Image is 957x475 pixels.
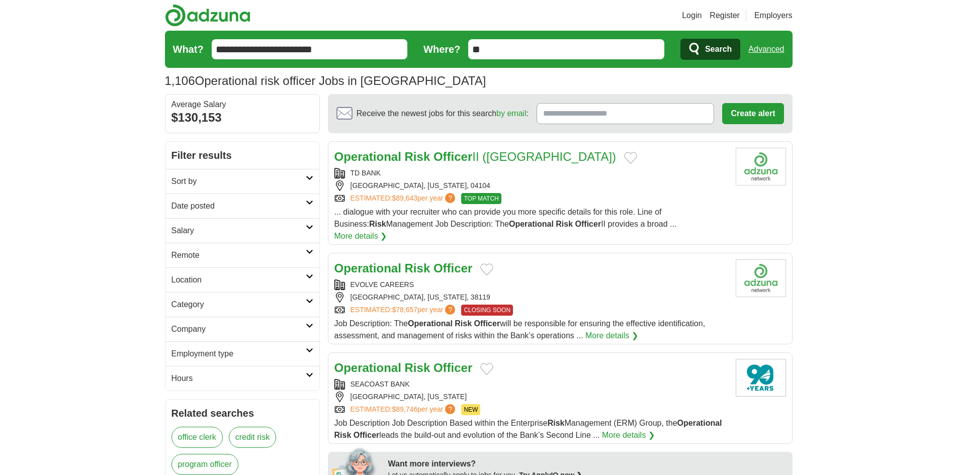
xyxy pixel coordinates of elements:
[171,274,306,286] h2: Location
[334,150,617,163] a: Operational Risk OfficerII ([GEOGRAPHIC_DATA])
[334,292,728,303] div: [GEOGRAPHIC_DATA], [US_STATE], 38119
[496,109,527,118] a: by email
[171,175,306,187] h2: Sort by
[461,193,501,204] span: TOP MATCH
[334,319,706,340] span: Job Description: The will be responsible for ensuring the effective identification, assessment, a...
[433,261,472,275] strong: Officer
[445,305,455,315] span: ?
[548,419,565,427] strong: Risk
[171,323,306,335] h2: Company
[710,10,740,22] a: Register
[677,419,722,427] strong: Operational
[556,220,573,228] strong: Risk
[171,249,306,261] h2: Remote
[388,458,787,470] div: Want more interviews?
[455,319,472,328] strong: Risk
[165,194,319,218] a: Date posted
[736,148,786,185] img: Company logo
[433,150,472,163] strong: Officer
[624,152,637,164] button: Add to favorite jobs
[682,10,702,22] a: Login
[171,427,223,448] a: office clerk
[334,361,473,374] a: Operational Risk Officer
[392,306,417,314] span: $78,657
[423,42,460,57] label: Where?
[351,193,458,204] a: ESTIMATED:$89,643per year?
[171,406,313,421] h2: Related searches
[736,359,786,397] img: Seacoast National Bank logo
[165,243,319,267] a: Remote
[680,39,740,60] button: Search
[334,168,728,178] div: TD BANK
[334,361,401,374] strong: Operational
[171,372,306,385] h2: Hours
[171,299,306,311] h2: Category
[334,180,728,191] div: [GEOGRAPHIC_DATA], [US_STATE], 04104
[351,305,458,316] a: ESTIMATED:$78,657per year?
[575,220,601,228] strong: Officer
[351,404,458,415] a: ESTIMATED:$89,746per year?
[334,150,401,163] strong: Operational
[229,427,276,448] a: credit risk
[754,10,793,22] a: Employers
[461,404,480,415] span: NEW
[165,72,195,90] span: 1,106
[433,361,472,374] strong: Officer
[171,348,306,360] h2: Employment type
[408,319,453,328] strong: Operational
[165,218,319,243] a: Salary
[461,305,513,316] span: CLOSING SOON
[445,193,455,203] span: ?
[357,108,529,120] span: Receive the newest jobs for this search :
[165,169,319,194] a: Sort by
[171,454,238,475] a: program officer
[748,39,784,59] a: Advanced
[165,267,319,292] a: Location
[334,208,677,228] span: ... dialogue with your recruiter who can provide you more specific details for this role. Line of...
[392,405,417,413] span: $89,746
[334,261,473,275] a: Operational Risk Officer
[334,431,352,439] strong: Risk
[171,200,306,212] h2: Date posted
[722,103,784,124] button: Create alert
[165,317,319,341] a: Company
[405,261,430,275] strong: Risk
[171,101,313,109] div: Average Salary
[509,220,554,228] strong: Operational
[165,292,319,317] a: Category
[354,431,380,439] strong: Officer
[334,261,401,275] strong: Operational
[736,259,786,297] img: Company logo
[474,319,500,328] strong: Officer
[334,279,728,290] div: EVOLVE CAREERS
[165,74,486,87] h1: Operational risk officer Jobs in [GEOGRAPHIC_DATA]
[480,363,493,375] button: Add to favorite jobs
[171,225,306,237] h2: Salary
[369,220,386,228] strong: Risk
[334,230,387,242] a: More details ❯
[405,361,430,374] strong: Risk
[392,194,417,202] span: $89,643
[165,366,319,391] a: Hours
[171,109,313,127] div: $130,153
[165,341,319,366] a: Employment type
[602,429,655,441] a: More details ❯
[165,4,250,27] img: Adzuna logo
[351,380,410,388] a: SEACOAST BANK
[173,42,204,57] label: What?
[480,263,493,275] button: Add to favorite jobs
[705,39,732,59] span: Search
[445,404,455,414] span: ?
[405,150,430,163] strong: Risk
[165,142,319,169] h2: Filter results
[585,330,638,342] a: More details ❯
[334,419,722,439] span: Job Description Job Description Based within the Enterprise Management (ERM) Group, the leads the...
[334,392,728,402] div: [GEOGRAPHIC_DATA], [US_STATE]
